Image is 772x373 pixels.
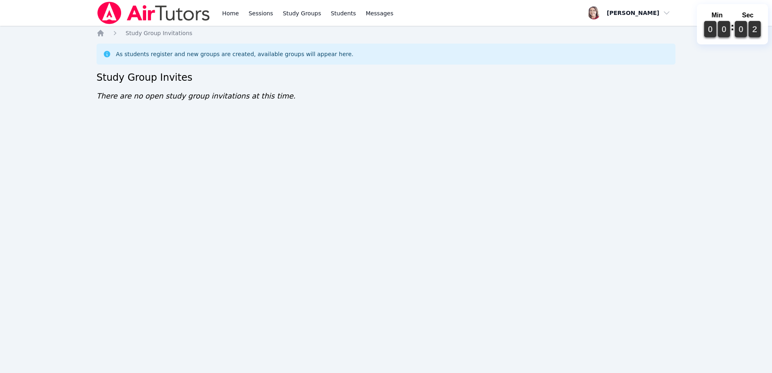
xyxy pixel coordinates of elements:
[366,9,394,17] span: Messages
[96,71,675,84] h2: Study Group Invites
[96,29,675,37] nav: Breadcrumb
[96,92,296,100] span: There are no open study group invitations at this time.
[126,30,192,36] span: Study Group Invitations
[126,29,192,37] a: Study Group Invitations
[116,50,353,58] div: As students register and new groups are created, available groups will appear here.
[96,2,211,24] img: Air Tutors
